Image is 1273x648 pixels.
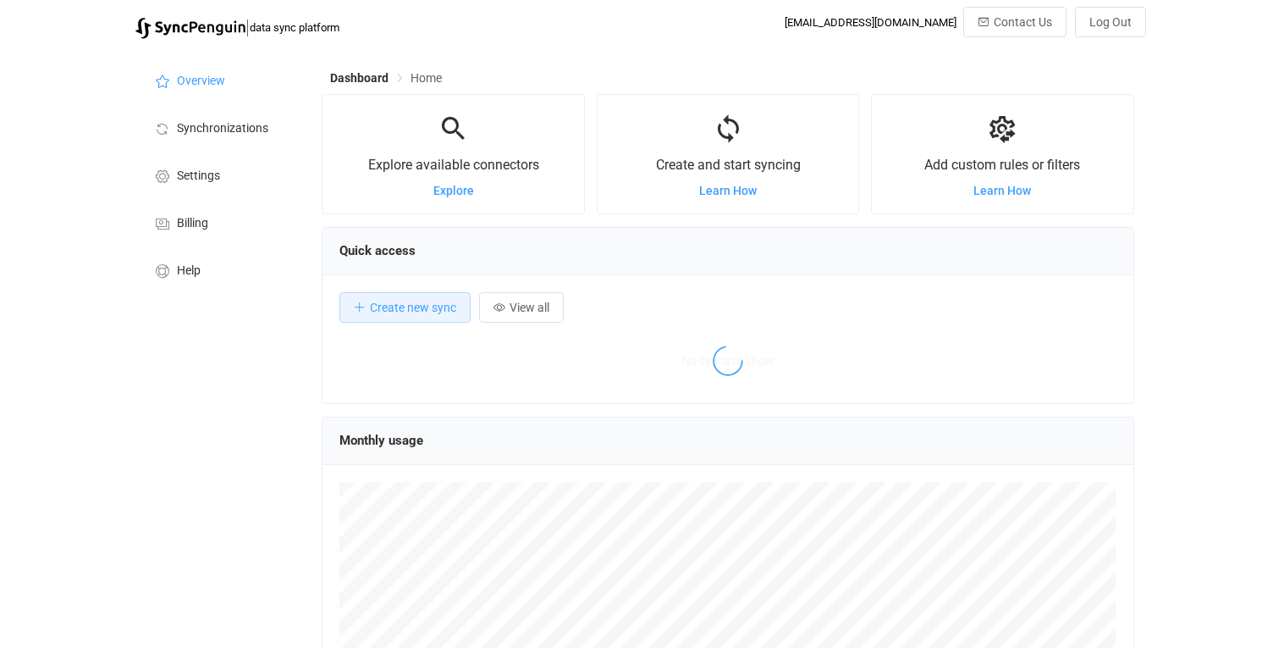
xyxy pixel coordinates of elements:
[135,151,305,198] a: Settings
[1075,7,1146,37] button: Log Out
[245,15,250,39] span: |
[135,103,305,151] a: Synchronizations
[339,433,423,448] span: Monthly usage
[135,56,305,103] a: Overview
[994,15,1052,29] span: Contact Us
[177,217,208,230] span: Billing
[973,184,1031,197] a: Learn How
[177,169,220,183] span: Settings
[135,246,305,293] a: Help
[135,198,305,246] a: Billing
[368,157,539,173] span: Explore available connectors
[785,16,956,29] div: [EMAIL_ADDRESS][DOMAIN_NAME]
[370,301,456,314] span: Create new sync
[411,71,442,85] span: Home
[510,301,549,314] span: View all
[330,72,442,84] div: Breadcrumb
[963,7,1066,37] button: Contact Us
[656,157,801,173] span: Create and start syncing
[433,184,474,197] a: Explore
[135,18,245,39] img: syncpenguin.svg
[177,264,201,278] span: Help
[177,75,225,88] span: Overview
[135,15,339,39] a: |data sync platform
[1089,15,1132,29] span: Log Out
[339,292,471,323] button: Create new sync
[699,184,757,197] a: Learn How
[330,71,389,85] span: Dashboard
[479,292,564,323] button: View all
[339,243,416,258] span: Quick access
[250,21,339,34] span: data sync platform
[924,157,1080,173] span: Add custom rules or filters
[177,122,268,136] span: Synchronizations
